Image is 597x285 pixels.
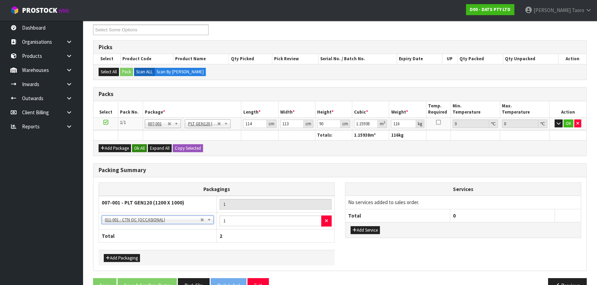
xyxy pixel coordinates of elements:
[241,101,278,117] th: Length
[120,119,126,125] span: 1/1
[558,54,586,64] th: Action
[572,7,584,13] span: Taoro
[143,101,241,117] th: Package
[132,144,147,152] button: Ok All
[442,54,457,64] th: UP
[99,229,217,242] th: Total
[99,167,581,173] h3: Packing Summary
[10,6,19,14] img: cube-alt.png
[416,119,424,128] div: kg
[345,196,581,209] td: No services added to sales order.
[267,119,276,128] div: cm
[354,132,370,138] span: 1.15938
[154,68,206,76] label: Scan By [PERSON_NAME]
[457,54,503,64] th: Qty Packed
[104,254,140,262] button: Add Packaging
[500,101,549,117] th: Max. Temperature
[148,120,168,128] span: 007-001
[451,101,500,117] th: Min. Temperature
[99,91,581,97] h3: Packs
[426,101,451,117] th: Temp. Required
[534,7,571,13] span: [PERSON_NAME]
[188,120,217,128] span: PLT GEN120 (1200 X 1000)
[352,101,389,117] th: Cubic
[389,101,426,117] th: Weight
[150,145,170,151] span: Expand All
[315,130,352,140] th: Totals:
[118,101,143,117] th: Pack No.
[278,101,315,117] th: Width
[352,130,389,140] th: m³
[383,120,385,125] sup: 3
[345,183,581,196] th: Services
[341,119,350,128] div: cm
[59,8,69,14] small: WMS
[453,212,456,219] span: 0
[489,119,498,128] div: ℃
[304,119,313,128] div: cm
[397,54,442,64] th: Expiry Date
[229,54,272,64] th: Qty Picked
[470,7,510,12] strong: D00 - DATS PTY LTD
[105,216,200,224] span: 011-001 - CTN OC (OCCASIONAL)
[466,4,514,15] a: D00 - DATS PTY LTD
[93,101,118,117] th: Select
[272,54,318,64] th: Pick Review
[99,68,119,76] button: Select All
[378,119,387,128] div: m
[120,54,173,64] th: Product Code
[318,54,397,64] th: Serial No. / Batch No.
[134,68,155,76] label: Scan ALL
[148,144,172,152] button: Expand All
[564,119,573,128] button: OK
[173,54,229,64] th: Product Name
[549,101,586,117] th: Action
[220,233,222,239] span: 2
[120,68,133,76] button: Pack
[99,144,131,152] button: Add Package
[345,209,450,222] th: Total
[503,54,558,64] th: Qty Unpacked
[173,144,203,152] button: Copy Selected
[391,132,398,138] span: 116
[102,199,184,206] strong: 007-001 - PLT GEN120 (1200 X 1000)
[351,226,380,234] button: Add Service
[99,182,335,196] th: Packagings
[99,44,581,51] h3: Picks
[315,101,352,117] th: Height
[22,6,57,15] span: ProStock
[538,119,547,128] div: ℃
[93,54,120,64] th: Select
[389,130,426,140] th: kg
